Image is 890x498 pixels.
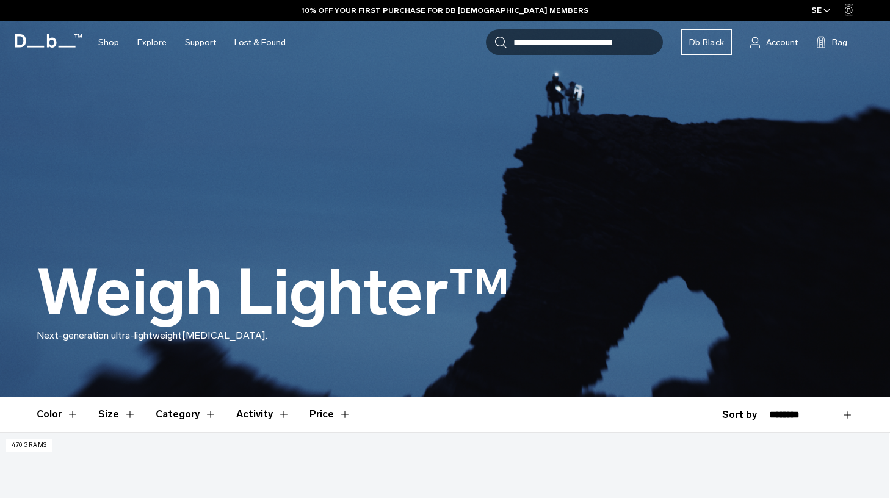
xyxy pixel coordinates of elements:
a: Lost & Found [234,21,286,64]
a: Db Black [681,29,732,55]
a: Explore [137,21,167,64]
span: [MEDICAL_DATA]. [182,330,267,341]
nav: Main Navigation [89,21,295,64]
span: Account [766,36,798,49]
button: Bag [816,35,847,49]
button: Toggle Filter [236,397,290,432]
span: Next-generation ultra-lightweight [37,330,182,341]
a: Account [750,35,798,49]
button: Toggle Filter [98,397,136,432]
p: 470 grams [6,439,52,452]
a: Shop [98,21,119,64]
h1: Weigh Lighter™ [37,258,510,328]
button: Toggle Filter [37,397,79,432]
a: Support [185,21,216,64]
span: Bag [832,36,847,49]
button: Toggle Price [309,397,351,432]
a: 10% OFF YOUR FIRST PURCHASE FOR DB [DEMOGRAPHIC_DATA] MEMBERS [302,5,588,16]
button: Toggle Filter [156,397,217,432]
